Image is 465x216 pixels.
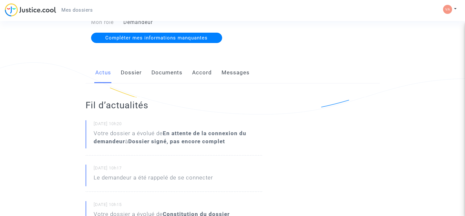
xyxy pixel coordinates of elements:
a: Actus [95,62,111,83]
a: Messages [222,62,250,83]
small: [DATE] 10h15 [94,202,262,210]
div: Mon rôle [81,18,119,26]
div: Demandeur [119,18,232,26]
small: [DATE] 10h17 [94,165,262,174]
span: Compléter mes informations manquantes [105,35,208,41]
p: Le demandeur a été rappelé de se connecter [94,174,213,185]
div: Votre dossier a évolué de à [94,129,262,146]
img: 25b905002dee9d191236fdc7d5b93913 [443,5,452,14]
a: Mes dossiers [56,5,98,15]
a: Dossier [121,62,142,83]
b: Dossier signé, pas encore complet [128,138,225,145]
a: Accord [192,62,212,83]
img: jc-logo.svg [5,3,56,16]
small: [DATE] 10h20 [94,121,262,129]
b: En attente de la connexion du demandeur [94,130,246,145]
h2: Fil d’actualités [86,100,262,111]
a: Documents [151,62,182,83]
span: Mes dossiers [61,7,93,13]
